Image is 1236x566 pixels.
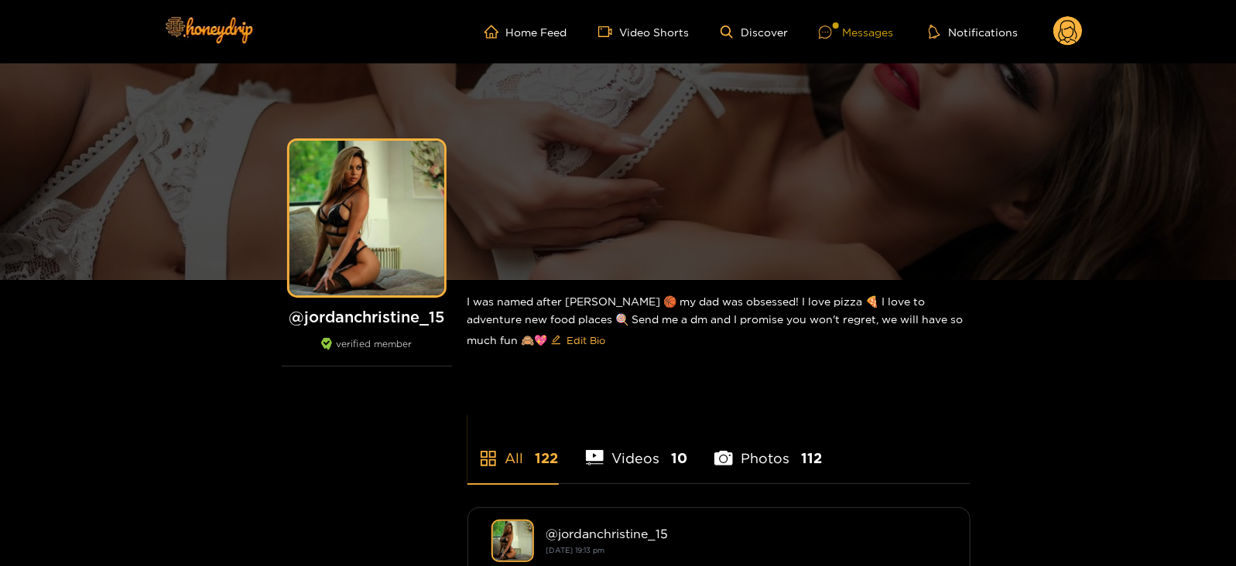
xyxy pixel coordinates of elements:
[567,332,606,348] span: Edit Bio
[491,520,534,562] img: jordanchristine_15
[924,24,1022,39] button: Notifications
[548,328,609,353] button: editEdit Bio
[598,25,620,39] span: video-camera
[546,546,605,554] small: [DATE] 19:13 pm
[282,307,452,326] h1: @ jordanchristine_15
[671,448,687,468] span: 10
[551,335,561,346] span: edit
[484,25,506,39] span: home
[467,414,559,483] li: All
[598,25,690,39] a: Video Shorts
[484,25,567,39] a: Home Feed
[801,448,822,468] span: 112
[586,414,688,483] li: Videos
[282,338,452,367] div: verified member
[721,26,788,39] a: Discover
[546,527,947,540] div: @ jordanchristine_15
[536,448,559,468] span: 122
[467,280,971,365] div: I was named after [PERSON_NAME] 🏀 my dad was obsessed! I love pizza 🍕 I love to adventure new foo...
[479,449,498,468] span: appstore
[714,414,822,483] li: Photos
[819,23,893,41] div: Messages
